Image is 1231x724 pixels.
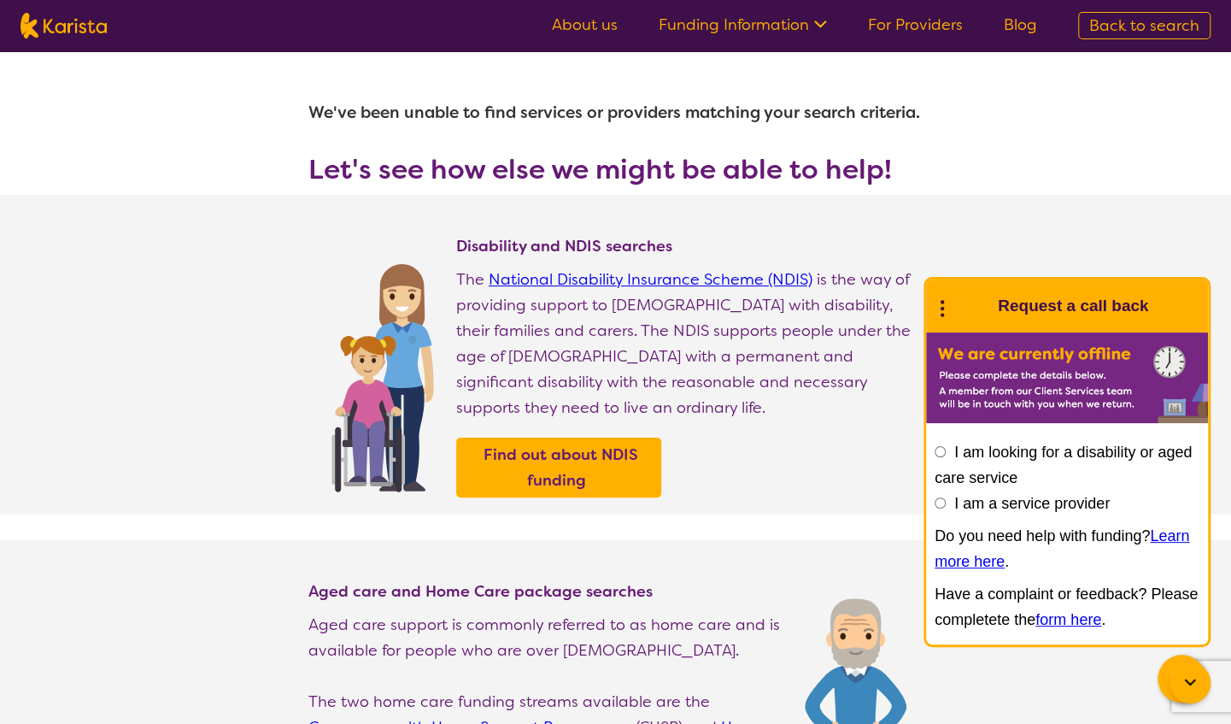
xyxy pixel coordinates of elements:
[659,15,827,35] a: Funding Information
[935,581,1199,633] p: Have a complaint or feedback? Please completete the .
[489,269,812,290] a: National Disability Insurance Scheme (NDIS)
[935,523,1199,574] p: Do you need help with funding? .
[484,444,638,491] b: Find out about NDIS funding
[456,236,923,256] h4: Disability and NDIS searches
[953,289,988,323] img: Karista
[552,15,618,35] a: About us
[1089,15,1199,36] span: Back to search
[1004,15,1037,35] a: Blog
[308,612,788,663] p: Aged care support is commonly referred to as home care and is available for people who are over [...
[308,154,923,185] h3: Let's see how else we might be able to help!
[308,92,923,133] h1: We've been unable to find services or providers matching your search criteria.
[926,333,1208,423] img: Karista offline chat form to request call back
[460,442,657,493] a: Find out about NDIS funding
[868,15,963,35] a: For Providers
[1035,611,1101,628] a: form here
[935,444,1192,486] label: I am looking for a disability or aged care service
[456,267,923,421] p: The is the way of providing support to [DEMOGRAPHIC_DATA] with disability, their families and car...
[1158,655,1205,703] button: Channel Menu
[1078,12,1210,39] a: Back to search
[21,13,107,38] img: Karista logo
[954,495,1110,512] label: I am a service provider
[308,581,788,602] h4: Aged care and Home Care package searches
[325,253,439,492] img: Find NDIS and Disability services and providers
[998,293,1148,319] h1: Request a call back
